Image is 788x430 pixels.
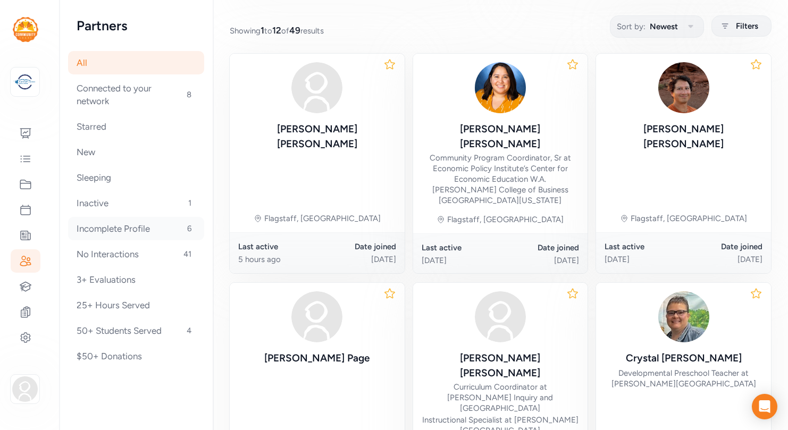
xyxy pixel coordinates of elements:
[68,191,204,215] div: Inactive
[68,115,204,138] div: Starred
[605,122,762,151] div: [PERSON_NAME] [PERSON_NAME]
[272,25,281,36] span: 12
[238,254,317,265] div: 5 hours ago
[317,254,396,265] div: [DATE]
[261,25,264,36] span: 1
[658,62,709,113] img: X0whRf2vSGqcuTA5j9PA
[317,241,396,252] div: Date joined
[291,291,342,342] img: avatar38fbb18c.svg
[13,70,37,94] img: logo
[68,268,204,291] div: 3+ Evaluations
[264,351,370,366] div: [PERSON_NAME] Page
[13,17,38,42] img: logo
[422,351,580,381] div: [PERSON_NAME] [PERSON_NAME]
[289,25,300,36] span: 49
[238,122,396,151] div: [PERSON_NAME] [PERSON_NAME]
[605,241,683,252] div: Last active
[500,242,579,253] div: Date joined
[68,242,204,266] div: No Interactions
[752,394,777,419] div: Open Intercom Messenger
[422,242,500,253] div: Last active
[658,291,709,342] img: TTtKiwBxRW2W2EsvjRX2
[605,254,683,265] div: [DATE]
[422,153,580,206] div: Community Program Coordinator, Sr at Economic Policy Institute’s Center for Economic Education W....
[684,254,762,265] div: [DATE]
[264,213,381,224] div: Flagstaff, [GEOGRAPHIC_DATA]
[422,122,580,151] div: [PERSON_NAME] [PERSON_NAME]
[68,319,204,342] div: 50+ Students Served
[447,214,564,225] div: Flagstaff, [GEOGRAPHIC_DATA]
[179,248,196,260] span: 41
[184,197,196,209] span: 1
[68,77,204,113] div: Connected to your network
[475,291,526,342] img: avatar38fbb18c.svg
[238,241,317,252] div: Last active
[610,15,704,38] button: Sort by:Newest
[605,368,762,389] div: Developmental Preschool Teacher at [PERSON_NAME][GEOGRAPHIC_DATA]
[422,382,580,414] div: Curriculum Coordinator at [PERSON_NAME] Inquiry and [GEOGRAPHIC_DATA]
[182,324,196,337] span: 4
[684,241,762,252] div: Date joined
[475,62,526,113] img: o4vK2tdGQYS3jsH4mL3R
[68,166,204,189] div: Sleeping
[736,20,758,32] span: Filters
[68,217,204,240] div: Incomplete Profile
[626,351,742,366] div: Crystal [PERSON_NAME]
[183,222,196,235] span: 6
[617,20,646,33] span: Sort by:
[650,20,678,33] span: Newest
[291,62,342,113] img: avatar38fbb18c.svg
[631,213,747,224] div: Flagstaff, [GEOGRAPHIC_DATA]
[68,344,204,368] div: $50+ Donations
[182,88,196,101] span: 8
[68,293,204,317] div: 25+ Hours Served
[422,255,500,266] div: [DATE]
[68,140,204,164] div: New
[68,51,204,74] div: All
[230,24,324,37] span: Showing to of results
[77,17,196,34] h2: Partners
[500,255,579,266] div: [DATE]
